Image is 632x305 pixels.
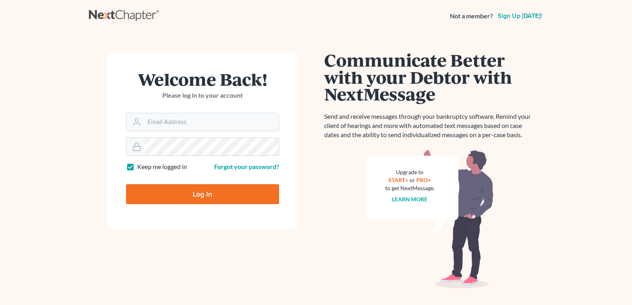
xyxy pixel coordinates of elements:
[410,177,415,183] span: or
[126,71,279,88] h1: Welcome Back!
[416,177,431,183] a: PRO+
[126,184,279,204] input: Log In
[392,196,427,203] a: Learn more
[324,51,536,102] h1: Communicate Better with your Debtor with NextMessage
[144,113,279,131] input: Email Address
[496,13,543,19] a: Sign up [DATE]!
[385,184,435,192] div: to get NextMessage.
[388,177,408,183] a: START+
[324,112,536,140] p: Send and receive messages through your bankruptcy software. Remind your client of hearings and mo...
[366,149,494,289] img: nextmessage_bg-59042aed3d76b12b5cd301f8e5b87938c9018125f34e5fa2b7a6b67550977c72.svg
[214,163,279,170] a: Forgot your password?
[450,12,493,21] strong: Not a member?
[137,162,187,171] label: Keep me logged in
[385,168,435,176] div: Upgrade to
[126,91,279,100] p: Please log in to your account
